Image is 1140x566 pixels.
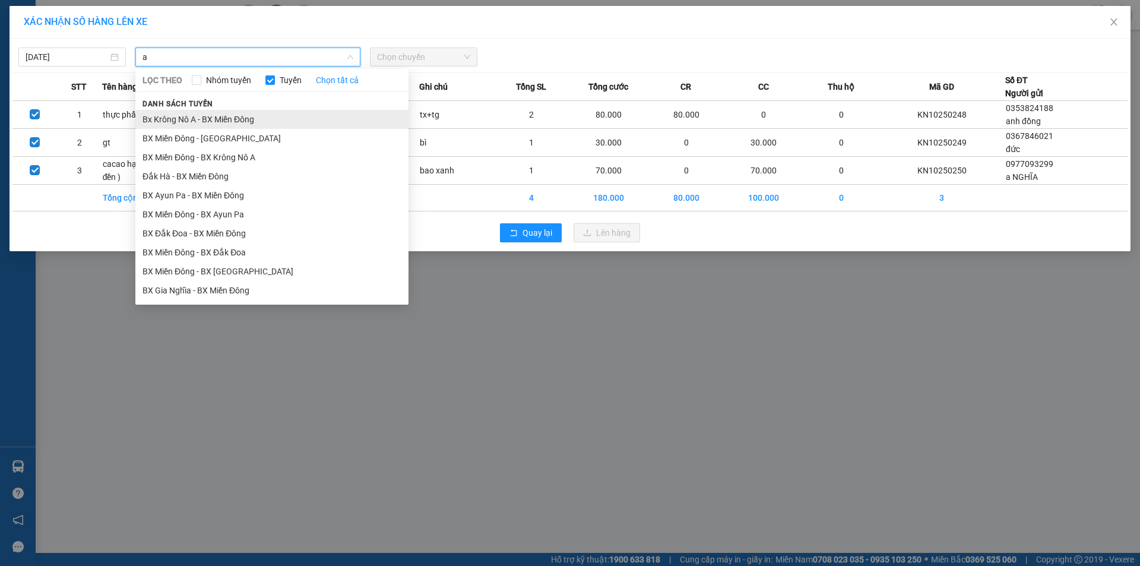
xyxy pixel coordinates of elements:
td: bì [419,129,494,157]
td: 4 [494,185,569,211]
td: 70.000 [568,157,649,185]
span: a NGHĨA [1006,172,1038,182]
td: 80.000 [649,101,724,129]
td: 1 [494,129,569,157]
li: Đắk Hà - BX Miền Đông [135,167,408,186]
span: Tên hàng [102,80,137,93]
td: 100.000 [724,185,805,211]
li: Bx Krông Nô A - BX Miền Đông [135,110,408,129]
span: down [347,53,354,61]
td: 1 [57,101,102,129]
td: 1 [494,157,569,185]
button: Close [1097,6,1130,39]
td: gt [102,129,177,157]
td: KN10250249 [879,129,1005,157]
td: KN10250250 [879,157,1005,185]
span: Quay lại [522,226,552,239]
span: 0367846021 [1006,131,1053,141]
td: 0 [804,185,879,211]
span: Tổng cước [588,80,628,93]
span: CC [758,80,769,93]
td: 0 [724,101,805,129]
li: BX Đắk Đoa - BX Miền Đông [135,224,408,243]
li: BX Miền Đông - BX [GEOGRAPHIC_DATA] [135,262,408,281]
td: Tổng cộng [102,185,177,211]
td: 2 [57,129,102,157]
td: 80.000 [649,185,724,211]
td: 0 [649,157,724,185]
td: 80.000 [568,101,649,129]
td: cacao hạt (ướt k đền ) [102,157,177,185]
li: BX Miền Đông - BX Krông Nô A [135,148,408,167]
span: 0977093299 [1006,159,1053,169]
td: 3 [879,185,1005,211]
td: tx+tg [419,101,494,129]
td: thực phẩm + gạo [102,101,177,129]
li: BX Miền Đông - BX Đắk Đoa [135,243,408,262]
td: 180.000 [568,185,649,211]
span: rollback [509,229,518,238]
td: 0 [649,129,724,157]
td: 2 [494,101,569,129]
input: 14/10/2025 [26,50,108,64]
td: 30.000 [724,129,805,157]
span: Mã GD [929,80,954,93]
span: Tuyến [275,74,306,87]
span: anh đồng [1006,116,1041,126]
span: STT [71,80,87,93]
td: 0 [804,157,879,185]
li: BX Gia Nghĩa - BX Miền Đông [135,281,408,300]
li: BX Miền Đông - [GEOGRAPHIC_DATA] [135,129,408,148]
span: Thu hộ [828,80,854,93]
button: rollbackQuay lại [500,223,562,242]
td: bao xanh [419,157,494,185]
span: CR [680,80,691,93]
span: Tổng SL [516,80,546,93]
span: 0353824188 [1006,103,1053,113]
span: Chọn chuyến [377,48,470,66]
td: 0 [804,101,879,129]
td: KN10250248 [879,101,1005,129]
span: Ghi chú [419,80,448,93]
div: Số ĐT Người gửi [1005,74,1043,100]
span: Nhóm tuyến [201,74,256,87]
td: 0 [804,129,879,157]
span: đức [1006,144,1020,154]
td: 3 [57,157,102,185]
a: Chọn tất cả [316,74,359,87]
li: BX Ayun Pa - BX Miền Đông [135,186,408,205]
span: Danh sách tuyến [135,99,220,109]
span: close [1109,17,1119,27]
button: uploadLên hàng [574,223,640,242]
li: BX Miền Đông - BX Ayun Pa [135,205,408,224]
td: 30.000 [568,129,649,157]
span: LỌC THEO [142,74,182,87]
span: XÁC NHẬN SỐ HÀNG LÊN XE [24,16,147,27]
td: 70.000 [724,157,805,185]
